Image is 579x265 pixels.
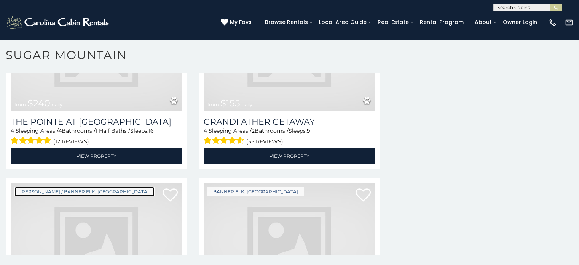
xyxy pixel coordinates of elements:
a: About [471,16,496,28]
a: [PERSON_NAME] / Banner Elk, [GEOGRAPHIC_DATA] [14,187,155,196]
a: Add to favorites [356,188,371,204]
span: 4 [58,127,62,134]
span: 2 [252,127,255,134]
span: from [14,102,26,108]
h3: The Pointe at North View [11,117,182,127]
span: 4 [11,127,14,134]
span: daily [52,102,62,108]
span: (35 reviews) [246,137,283,146]
a: View Property [11,148,182,164]
span: 4 [204,127,207,134]
span: $240 [27,98,50,109]
span: 9 [307,127,310,134]
a: Grandfather Getaway [204,117,375,127]
a: Banner Elk, [GEOGRAPHIC_DATA] [207,187,304,196]
span: from [207,102,219,108]
a: My Favs [221,18,254,27]
img: phone-regular-white.png [549,18,557,27]
span: 16 [148,127,154,134]
div: Sleeping Areas / Bathrooms / Sleeps: [11,127,182,146]
a: Local Area Guide [315,16,370,28]
a: The Pointe at [GEOGRAPHIC_DATA] [11,117,182,127]
a: Browse Rentals [261,16,312,28]
img: mail-regular-white.png [565,18,573,27]
div: Sleeping Areas / Bathrooms / Sleeps: [204,127,375,146]
span: (12 reviews) [53,137,89,146]
span: My Favs [230,18,252,26]
a: Real Estate [374,16,413,28]
a: Rental Program [416,16,467,28]
span: 1 Half Baths / [96,127,130,134]
a: Add to favorites [163,188,178,204]
span: $155 [220,98,240,109]
a: Owner Login [499,16,541,28]
span: daily [242,102,252,108]
img: White-1-2.png [6,15,111,30]
a: View Property [204,148,375,164]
